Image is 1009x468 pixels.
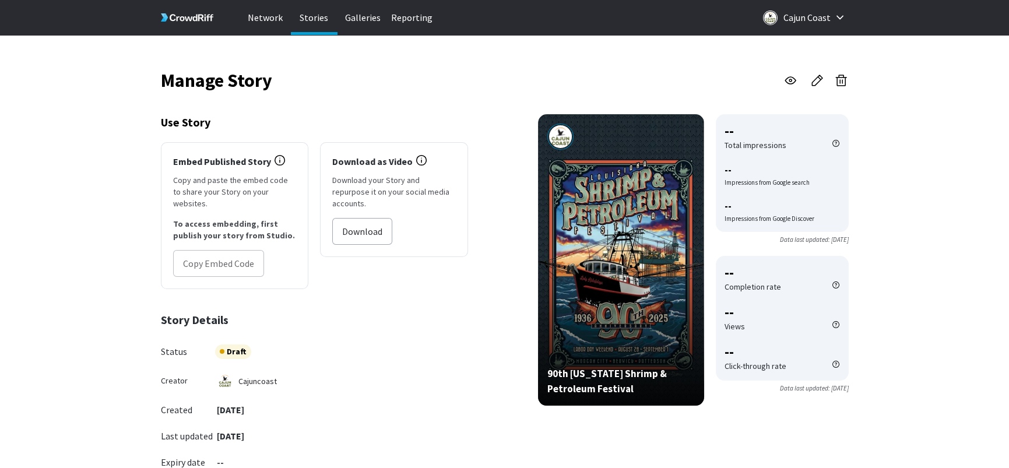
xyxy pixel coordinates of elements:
[173,174,297,209] p: Copy and paste the embed code to share your Story on your websites.
[173,154,271,168] p: Embed Published Story
[716,235,849,244] p: Data last updated: [DATE]
[161,312,468,327] h2: Story Details
[161,376,215,386] div: Creator
[725,123,840,139] h2: --
[783,8,831,27] p: Cajun Coast
[161,430,215,443] p: Last updated
[161,72,272,89] h1: Manage Story
[716,383,849,393] p: Data last updated: [DATE]
[725,344,840,360] h2: --
[725,304,840,321] h2: --
[332,154,413,168] p: Download as Video
[547,366,695,396] p: 90th Louisiana Shrimp & Petroleum Festival
[161,114,468,131] h3: Use Story
[725,265,840,281] h2: --
[215,403,244,417] p: [DATE]
[763,10,778,25] img: Logo for Cajun Coast
[725,178,810,187] p: Impressions from Google search
[725,321,745,332] p: Views
[215,344,251,359] div: Draft
[725,360,786,372] p: Click-through rate
[173,218,297,241] p: To access embedding, first publish your story from Studio.
[217,374,233,389] img: cajuncoast
[725,163,840,178] h4: --
[215,430,244,443] p: [DATE]
[332,174,456,209] p: Download your Story and repurpose it on your social media accounts.
[173,250,264,277] button: Embed code to be copied. Button to copy is below input.
[161,403,215,417] p: Created
[238,375,277,387] p: cajuncoast
[725,214,814,223] p: Impressions from Google Discover
[161,345,215,358] p: Status
[725,281,781,293] p: Completion rate
[547,124,574,150] img: cajuncoast
[725,139,786,151] p: Total impressions
[332,218,392,245] button: Download story button
[725,199,840,214] h4: --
